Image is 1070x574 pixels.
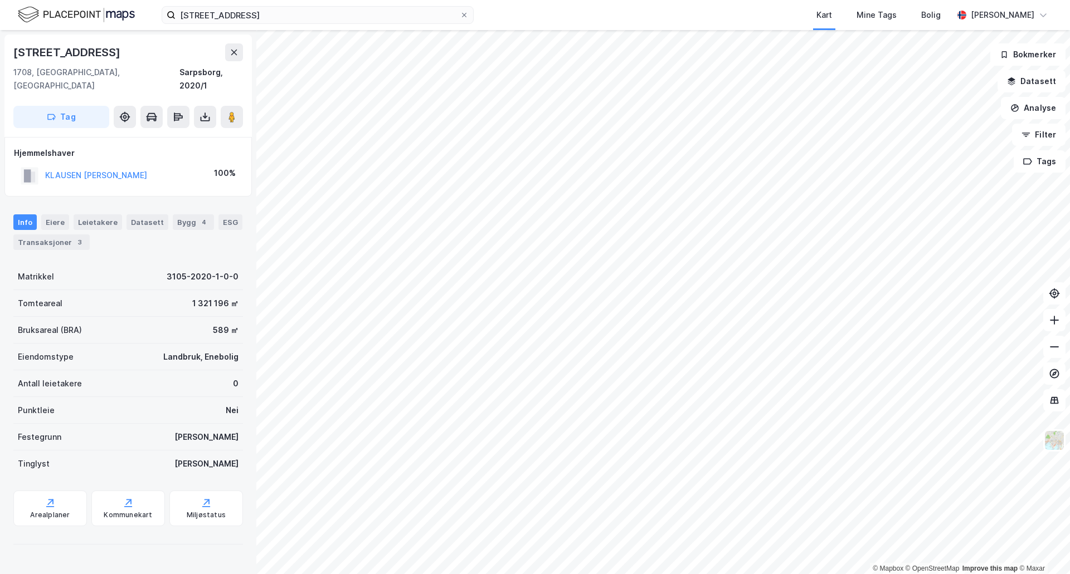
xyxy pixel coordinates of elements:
[104,511,152,519] div: Kommunekart
[1012,124,1066,146] button: Filter
[816,8,832,22] div: Kart
[226,404,239,417] div: Nei
[13,66,179,92] div: 1708, [GEOGRAPHIC_DATA], [GEOGRAPHIC_DATA]
[174,430,239,444] div: [PERSON_NAME]
[41,214,69,230] div: Eiere
[18,297,62,310] div: Tomteareal
[18,404,55,417] div: Punktleie
[18,5,135,24] img: logo.f888ab2527a4732fd821a326f86c7f29.svg
[1044,430,1065,451] img: Z
[18,457,50,470] div: Tinglyst
[13,214,37,230] div: Info
[174,457,239,470] div: [PERSON_NAME]
[192,297,239,310] div: 1 321 196 ㎡
[233,377,239,390] div: 0
[218,214,242,230] div: ESG
[30,511,70,519] div: Arealplaner
[998,70,1066,92] button: Datasett
[921,8,941,22] div: Bolig
[127,214,168,230] div: Datasett
[167,270,239,283] div: 3105-2020-1-0-0
[1001,97,1066,119] button: Analyse
[971,8,1034,22] div: [PERSON_NAME]
[213,323,239,337] div: 589 ㎡
[163,350,239,364] div: Landbruk, Enebolig
[176,7,460,23] input: Søk på adresse, matrikkel, gårdeiere, leietakere eller personer
[1014,521,1070,574] div: Kontrollprogram for chat
[18,270,54,283] div: Matrikkel
[179,66,243,92] div: Sarpsborg, 2020/1
[873,565,903,572] a: Mapbox
[13,234,90,250] div: Transaksjoner
[18,323,82,337] div: Bruksareal (BRA)
[187,511,226,519] div: Miljøstatus
[1014,521,1070,574] iframe: Chat Widget
[74,237,85,248] div: 3
[214,166,236,180] div: 100%
[198,217,210,228] div: 4
[990,43,1066,66] button: Bokmerker
[18,377,82,390] div: Antall leietakere
[962,565,1018,572] a: Improve this map
[18,430,61,444] div: Festegrunn
[906,565,960,572] a: OpenStreetMap
[1014,150,1066,173] button: Tags
[18,350,74,364] div: Eiendomstype
[13,106,109,128] button: Tag
[173,214,214,230] div: Bygg
[13,43,123,61] div: [STREET_ADDRESS]
[857,8,897,22] div: Mine Tags
[14,146,242,160] div: Hjemmelshaver
[74,214,122,230] div: Leietakere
